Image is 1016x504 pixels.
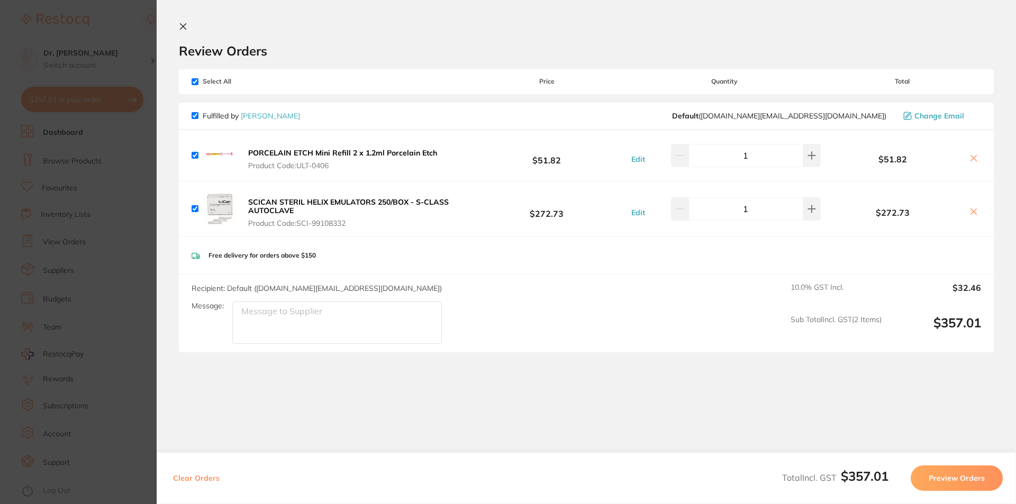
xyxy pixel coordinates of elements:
[626,78,823,85] span: Quantity
[841,468,888,484] b: $357.01
[248,148,437,158] b: PORCELAIN ETCH Mini Refill 2 x 1.2ml Porcelain Etch
[782,472,888,483] span: Total Incl. GST
[208,252,316,259] p: Free delivery for orders above $150
[203,192,237,226] img: NWx5b2todw
[628,154,648,164] button: Edit
[241,111,300,121] a: [PERSON_NAME]
[823,78,981,85] span: Total
[192,283,442,293] span: Recipient: Default ( [DOMAIN_NAME][EMAIL_ADDRESS][DOMAIN_NAME] )
[791,315,882,344] span: Sub Total Incl. GST ( 2 Items)
[672,112,886,120] span: customer.care@henryschein.com.au
[791,283,882,306] span: 10.0 % GST Incl.
[468,78,625,85] span: Price
[628,208,648,217] button: Edit
[192,301,224,310] label: Message:
[245,197,468,228] button: SCICAN STERIL HELIX EMULATORS 250/BOX - S-CLASS AUTOCLAVE Product Code:SCI-99108332
[468,145,625,165] b: $51.82
[890,283,981,306] output: $32.46
[900,111,981,121] button: Change Email
[911,465,1003,491] button: Preview Orders
[823,154,962,164] b: $51.82
[170,465,223,491] button: Clear Orders
[248,219,465,227] span: Product Code: SCI-99108332
[192,78,297,85] span: Select All
[468,199,625,218] b: $272.73
[248,197,449,215] b: SCICAN STERIL HELIX EMULATORS 250/BOX - S-CLASS AUTOCLAVE
[245,148,440,170] button: PORCELAIN ETCH Mini Refill 2 x 1.2ml Porcelain Etch Product Code:ULT-0406
[203,139,237,172] img: ajc1bTF5OA
[914,112,964,120] span: Change Email
[179,43,994,59] h2: Review Orders
[672,111,698,121] b: Default
[248,161,437,170] span: Product Code: ULT-0406
[203,112,300,120] p: Fulfilled by
[823,208,962,217] b: $272.73
[890,315,981,344] output: $357.01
